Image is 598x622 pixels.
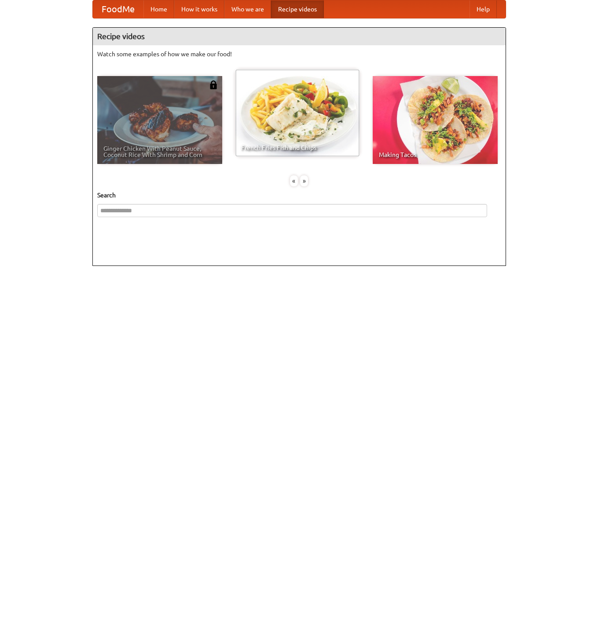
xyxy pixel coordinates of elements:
[174,0,224,18] a: How it works
[224,0,271,18] a: Who we are
[209,80,218,89] img: 483408.png
[470,0,497,18] a: Help
[300,175,308,186] div: »
[97,191,501,200] h5: Search
[93,0,143,18] a: FoodMe
[379,152,492,158] span: Making Tacos
[143,0,174,18] a: Home
[97,50,501,58] p: Watch some examples of how we make our food!
[93,28,506,45] h4: Recipe videos
[241,145,354,151] span: French Fries Fish and Chips
[271,0,324,18] a: Recipe videos
[290,175,298,186] div: «
[235,69,360,157] a: French Fries Fish and Chips
[373,76,498,164] a: Making Tacos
